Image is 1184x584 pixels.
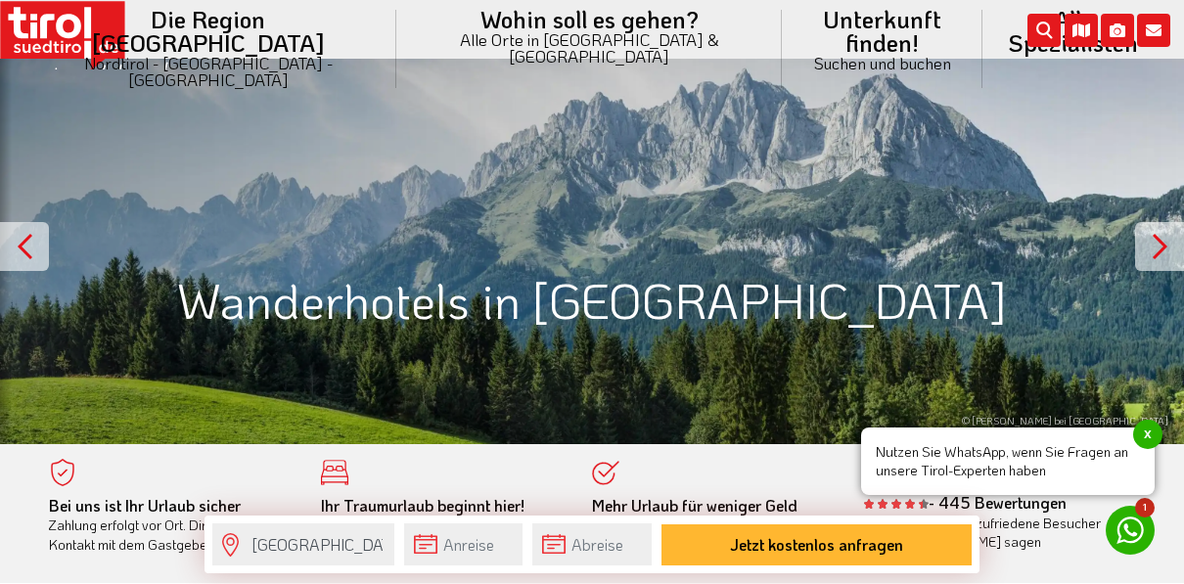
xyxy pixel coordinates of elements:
i: Fotogalerie [1101,14,1134,47]
i: Karte öffnen [1065,14,1098,47]
small: Alle Orte in [GEOGRAPHIC_DATA] & [GEOGRAPHIC_DATA] [420,31,758,65]
div: was zufriedene Besucher über [DOMAIN_NAME] sagen [864,514,1107,552]
b: - 445 Bewertungen [864,492,1067,513]
span: Nutzen Sie WhatsApp, wenn Sie Fragen an unsere Tirol-Experten haben [861,427,1155,495]
div: Von der Buchung bis zum Aufenthalt, der gesamte Ablauf ist unkompliziert [321,496,564,555]
b: Bei uns ist Ihr Urlaub sicher [49,495,241,516]
button: Jetzt kostenlos anfragen [661,524,973,565]
i: Kontakt [1137,14,1170,47]
b: Ihr Traumurlaub beginnt hier! [321,495,524,516]
span: 1 [1135,498,1155,517]
a: 1 Nutzen Sie WhatsApp, wenn Sie Fragen an unsere Tirol-Experten habenx [1106,506,1155,555]
input: Anreise [404,523,523,565]
h1: Wanderhotels in [GEOGRAPHIC_DATA] [49,273,1135,327]
input: Wo soll's hingehen? [212,523,395,565]
small: Suchen und buchen [805,55,959,71]
div: Bester Preis wird garantiert - keine Zusatzkosten - absolute Transparenz [592,496,835,555]
b: Mehr Urlaub für weniger Geld [592,495,797,516]
a: Lesen Sie hier [864,514,949,532]
small: Nordtirol - [GEOGRAPHIC_DATA] - [GEOGRAPHIC_DATA] [43,55,373,88]
input: Abreise [532,523,651,565]
span: x [1133,420,1162,449]
div: Zahlung erfolgt vor Ort. Direkter Kontakt mit dem Gastgeber [49,496,292,555]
